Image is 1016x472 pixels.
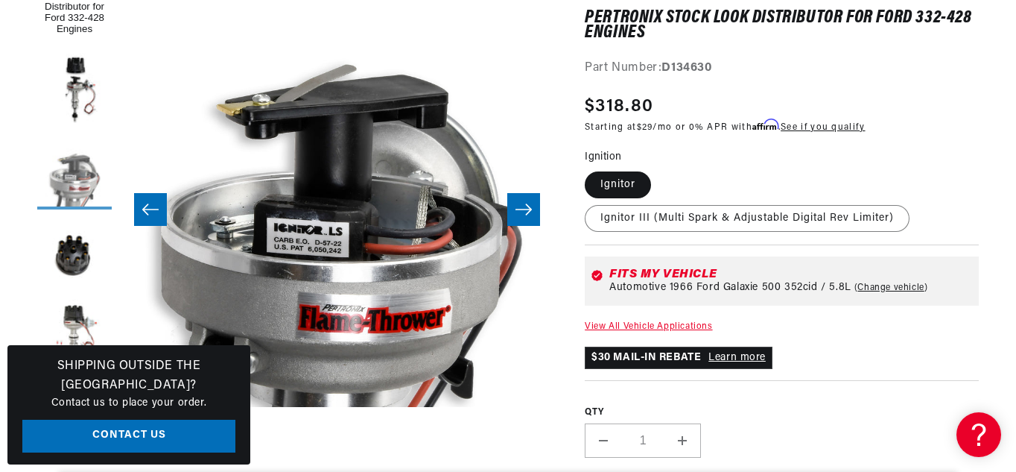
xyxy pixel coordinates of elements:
span: $29 [637,123,653,132]
button: Slide right [507,193,540,226]
legend: Ignition [585,149,623,165]
button: Load image 5 in gallery view [37,299,112,374]
button: Load image 3 in gallery view [37,135,112,210]
span: Affirm [752,119,778,130]
span: $318.80 [585,93,653,120]
span: Automotive 1966 Ford Galaxie 500 352cid / 5.8L [609,282,851,294]
a: View All Vehicle Applications [585,322,712,331]
a: See if you qualify - Learn more about Affirm Financing (opens in modal) [781,123,865,132]
button: Slide left [134,193,167,226]
div: Fits my vehicle [609,268,973,280]
label: QTY [585,406,979,419]
label: Ignitor III (Multi Spark & Adjustable Digital Rev Limiter) [585,205,909,232]
p: $30 MAIL-IN REBATE [585,347,772,369]
div: Part Number: [585,59,979,78]
p: Contact us to place your order. [22,395,235,412]
p: Starting at /mo or 0% APR with . [585,120,865,134]
strong: D134630 [661,62,711,74]
label: Ignitor [585,172,651,198]
button: Load image 2 in gallery view [37,53,112,128]
h1: PerTronix Stock Look Distributor for Ford 332-428 Engines [585,10,979,41]
h3: Shipping Outside the [GEOGRAPHIC_DATA]? [22,357,235,395]
button: Load image 4 in gallery view [37,217,112,292]
a: Change vehicle [854,282,928,294]
a: Contact Us [22,420,235,453]
a: Learn more [708,352,766,363]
